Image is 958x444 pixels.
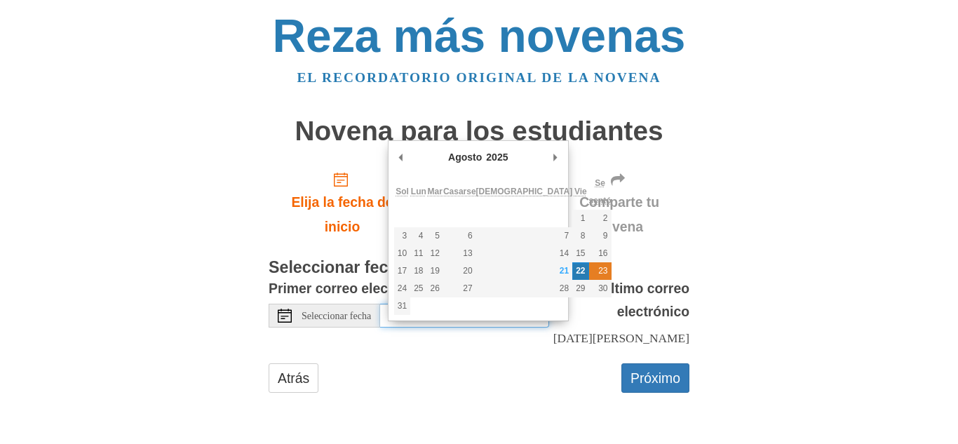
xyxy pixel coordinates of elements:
button: 1 [572,210,588,227]
font: Elija la fecha de inicio [291,195,393,234]
a: Elija la fecha de inicio [269,160,416,245]
button: 23 [589,262,612,280]
font: 11 [414,248,423,258]
a: Atrás [269,363,318,393]
button: 16 [589,245,612,262]
abbr: Lunes [411,187,426,196]
font: 25 [414,283,423,293]
abbr: Martes [428,187,443,196]
button: 30 [589,280,612,297]
font: Se sentó [589,178,612,206]
font: 20 [463,266,472,276]
font: Seleccionar fecha de inicio [269,258,478,276]
button: 25 [410,280,426,297]
font: 30 [598,283,607,293]
font: 31 [398,301,407,311]
button: 22 [572,262,588,280]
button: 28 [476,280,573,297]
font: Casarse [443,187,476,196]
a: El recordatorio original de la novena [297,70,661,85]
font: Atrás [278,370,309,386]
font: 1 [581,213,586,223]
font: 23 [598,266,607,276]
button: 19 [427,262,443,280]
font: 12 [431,248,440,258]
font: 7 [564,231,569,241]
abbr: Sábado [589,178,612,206]
font: Último correo electrónico [601,281,689,319]
font: 26 [431,283,440,293]
button: 9 [589,227,612,245]
button: 11 [410,245,426,262]
button: 26 [427,280,443,297]
button: 14 [476,245,573,262]
button: 8 [572,227,588,245]
font: 8 [581,231,586,241]
font: 16 [598,248,607,258]
a: Reza más novenas [273,10,686,62]
font: 22 [576,266,585,276]
font: 14 [560,248,569,258]
button: 6 [443,227,476,245]
button: 20 [443,262,476,280]
font: Seleccionar fecha [302,310,371,321]
button: 29 [572,280,588,297]
abbr: Viernes [574,187,587,196]
button: 5 [427,227,443,245]
font: 13 [463,248,472,258]
button: 17 [394,262,410,280]
button: 4 [410,227,426,245]
button: 3 [394,227,410,245]
font: 27 [463,283,472,293]
font: 28 [560,283,569,293]
button: Próximo [621,363,689,393]
font: 21 [560,266,569,276]
abbr: Jueves [476,187,573,196]
abbr: Domingo [396,187,409,196]
font: 10 [398,248,407,258]
font: 17 [398,266,407,276]
font: 19 [431,266,440,276]
font: 24 [398,283,407,293]
abbr: Miércoles [443,187,476,196]
button: 15 [572,245,588,262]
font: Lun [411,187,426,196]
button: 13 [443,245,476,262]
font: 6 [468,231,473,241]
font: 15 [576,248,585,258]
button: 7 [476,227,573,245]
font: [DATE][PERSON_NAME] [553,331,689,345]
font: 3 [402,231,407,241]
button: 24 [394,280,410,297]
font: Próximo [630,370,680,386]
button: 12 [427,245,443,262]
button: 10 [394,245,410,262]
font: 2 [603,213,608,223]
font: 4 [419,231,424,241]
font: Primer correo electrónico [269,281,434,296]
font: Mar [428,187,443,196]
font: Novena para los estudiantes [295,116,663,146]
div: Haga clic en "Siguiente" para confirmar su fecha de inicio primero. [549,160,689,245]
button: 27 [443,280,476,297]
font: 29 [576,283,585,293]
font: Comparte tu novena [579,195,659,234]
font: Sol [396,187,409,196]
button: 31 [394,297,410,315]
font: 5 [435,231,440,241]
font: Vie [574,187,587,196]
button: 18 [410,262,426,280]
button: 2 [589,210,612,227]
font: 18 [414,266,423,276]
button: 21 [476,262,573,280]
input: Utilice las teclas de flecha para seleccionar una fecha [380,304,549,328]
font: 9 [603,231,608,241]
font: [DEMOGRAPHIC_DATA] [476,187,573,196]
